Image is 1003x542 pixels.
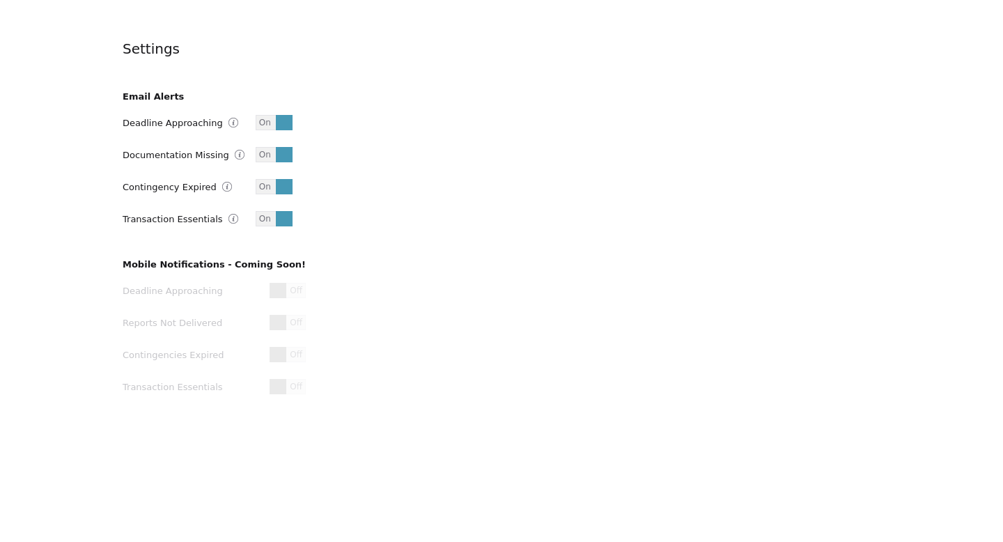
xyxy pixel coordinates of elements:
[123,89,292,104] h3: Email Alerts
[123,118,223,127] label: Deadline Approaching
[123,39,180,59] h4: Settings
[123,215,223,224] label: Transaction Essentials
[255,180,274,194] span: On
[123,257,306,272] h3: Mobile Notifications - Coming Soon!
[255,212,274,226] span: On
[123,150,229,160] label: Documentation Missing
[123,183,217,192] label: Contingency Expired
[255,148,274,162] span: On
[255,116,274,130] span: On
